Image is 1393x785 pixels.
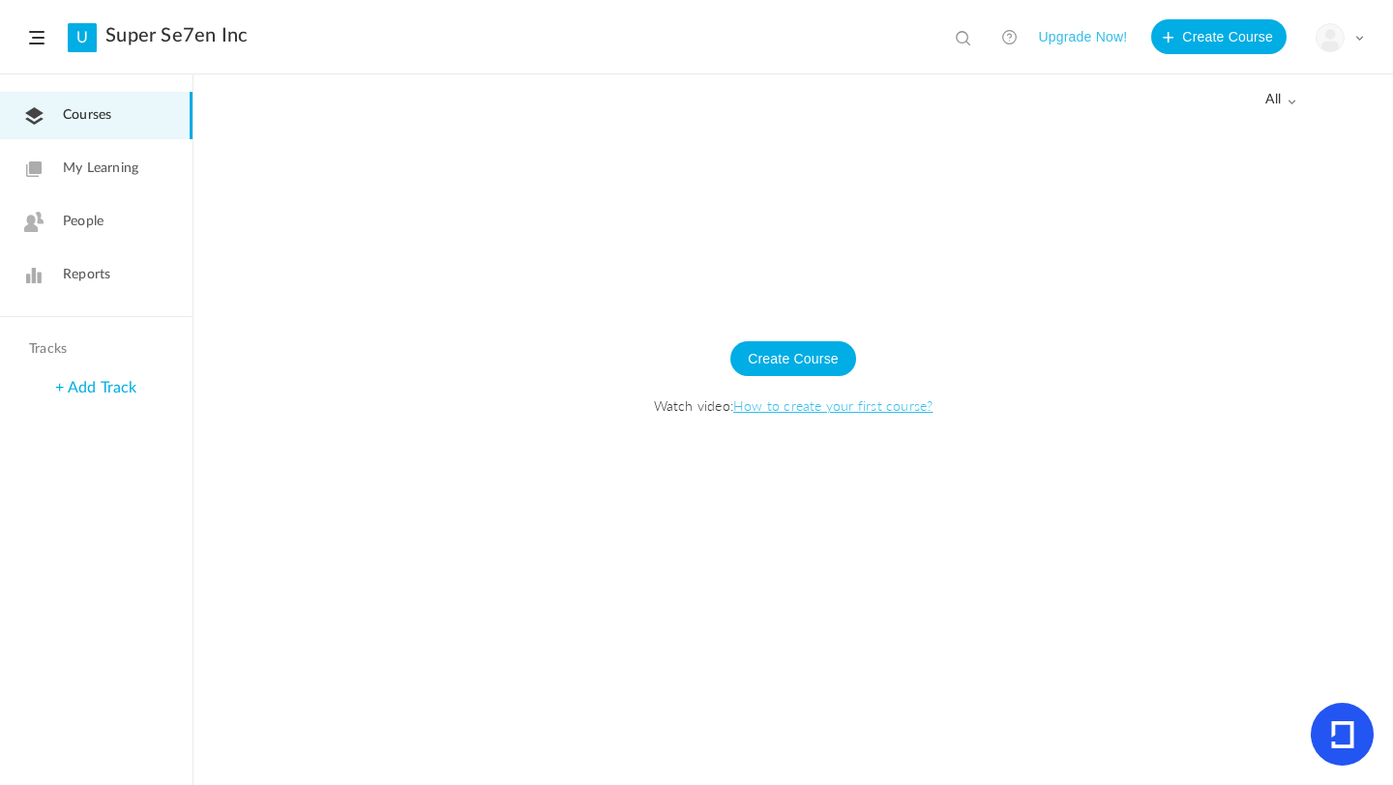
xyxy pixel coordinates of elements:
[1151,19,1287,54] button: Create Course
[105,24,248,47] a: Super Se7en Inc
[1038,19,1127,54] button: Upgrade Now!
[68,23,97,52] a: U
[733,395,933,415] a: How to create your first course?
[63,265,110,285] span: Reports
[1317,24,1344,51] img: user-image.png
[730,341,856,376] button: Create Course
[63,105,111,126] span: Courses
[55,380,136,395] a: + Add Track
[63,159,138,179] span: My Learning
[1265,92,1296,108] span: all
[29,341,159,358] h4: Tracks
[63,212,104,232] span: People
[213,395,1374,415] span: Watch video:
